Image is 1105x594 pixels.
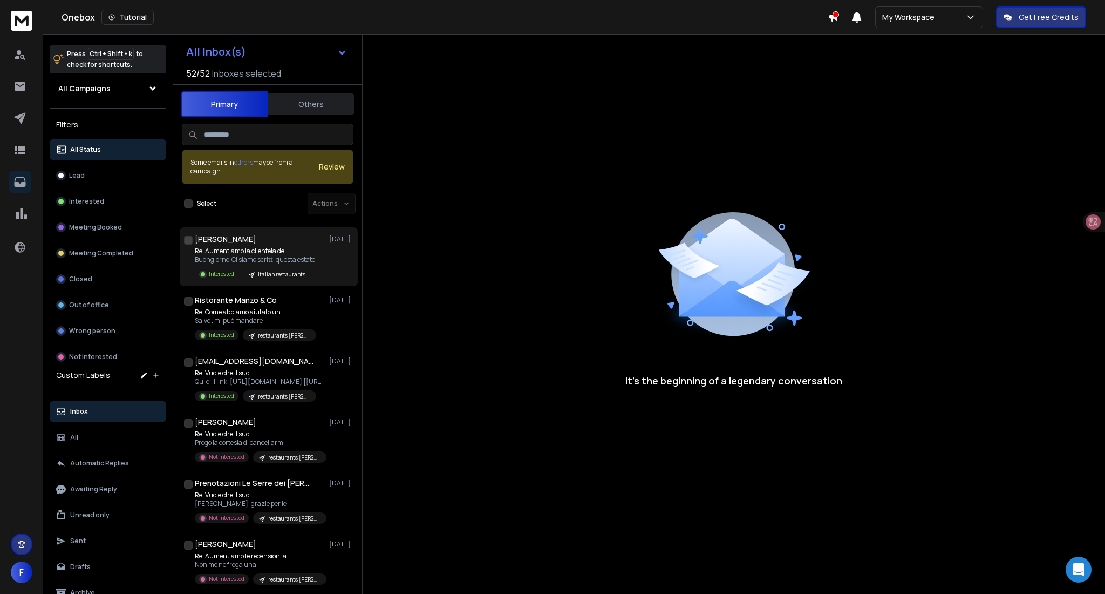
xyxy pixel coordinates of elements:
span: Ctrl + Shift + k [88,48,134,60]
button: Not Interested [50,346,166,368]
h1: All Inbox(s) [186,46,246,57]
h3: Custom Labels [56,370,110,381]
p: Lead [69,171,85,180]
p: Not Interested [209,575,244,583]
p: Re: Vuole che il suo [195,430,324,438]
p: Interested [209,331,234,339]
p: Re: Aumentiamo la clientela del [195,247,315,255]
button: F [11,562,32,583]
button: Tutorial [101,10,154,25]
p: Re: Aumentiamo le recensioni a [195,552,324,561]
h1: Ristorante Manzo & Co [195,295,277,306]
p: All [70,433,78,442]
button: Lead [50,165,166,186]
p: Salve , mi può mandare [195,316,316,325]
p: Inbox [70,407,88,416]
h3: Inboxes selected [212,67,281,80]
p: [DATE] [329,418,353,427]
div: Some emails in maybe from a campaign [190,158,319,175]
p: Meeting Completed [69,249,133,258]
h1: [EMAIL_ADDRESS][DOMAIN_NAME] [195,356,313,367]
p: restaurants [PERSON_NAME] [268,454,320,462]
p: Awaiting Reply [70,485,117,494]
p: [PERSON_NAME], grazie per le [195,500,324,508]
p: restaurants [PERSON_NAME] [268,576,320,584]
p: restaurants [PERSON_NAME] [258,332,310,340]
h1: Prenotazioni Le Serre dei [PERSON_NAME] [195,478,313,489]
p: Re: Vuole che il suo [195,369,324,377]
button: Others [268,92,354,116]
button: All Inbox(s) [178,41,356,63]
h3: Filters [50,117,166,132]
p: Get Free Credits [1019,12,1079,23]
span: others [234,158,253,167]
span: 52 / 52 [186,67,210,80]
p: [DATE] [329,357,353,366]
p: Interested [209,392,234,400]
h1: [PERSON_NAME] [195,417,256,428]
button: Interested [50,191,166,212]
p: Qui e' il link: [URL][DOMAIN_NAME] [[URL][DOMAIN_NAME]] On [195,377,324,386]
p: Interested [209,270,234,278]
button: Drafts [50,556,166,578]
p: [DATE] [329,479,353,488]
p: My Workspace [882,12,939,23]
p: restaurants [PERSON_NAME] [258,393,310,401]
button: All Campaigns [50,78,166,99]
p: Re: Vuole che il suo [195,491,324,500]
p: Italian restaurants [258,271,305,279]
p: Not Interested [69,353,117,361]
button: Wrong person [50,320,166,342]
p: [DATE] [329,296,353,305]
h1: [PERSON_NAME] [195,539,256,550]
button: Awaiting Reply [50,478,166,500]
div: Onebox [62,10,828,25]
p: Drafts [70,563,91,571]
button: Review [319,161,345,172]
button: Meeting Completed [50,242,166,264]
button: Sent [50,530,166,552]
p: [DATE] [329,235,353,244]
h1: [PERSON_NAME] [195,234,256,245]
h1: All Campaigns [58,83,111,94]
label: Select [197,199,216,208]
p: Out of office [69,301,109,309]
p: Meeting Booked [69,223,122,232]
p: Non me ne frega una [195,561,324,569]
p: Automatic Replies [70,459,129,468]
button: All [50,427,166,448]
p: Sent [70,537,86,545]
p: Not Interested [209,453,244,461]
p: Re: Come abbiamo aiutato un [195,308,316,316]
button: Closed [50,268,166,290]
button: All Status [50,139,166,160]
p: Interested [69,197,104,206]
p: Not Interested [209,514,244,522]
button: Primary [181,91,268,117]
p: Press to check for shortcuts. [67,49,143,70]
p: All Status [70,145,101,154]
p: Unread only [70,511,110,519]
p: [DATE] [329,540,353,549]
button: Meeting Booked [50,217,166,238]
button: Get Free Credits [996,6,1086,28]
p: Prego la cortesia di cancellarmi [195,438,324,447]
p: Wrong person [69,327,115,335]
button: Out of office [50,294,166,316]
button: Automatic Replies [50,453,166,474]
p: restaurants [PERSON_NAME] [268,515,320,523]
p: It’s the beginning of a legendary conversation [625,373,842,388]
button: Unread only [50,504,166,526]
p: Buongiorno Ci siamo scritti questa estate [195,255,315,264]
p: Closed [69,275,92,283]
div: Open Intercom Messenger [1066,557,1092,583]
button: Inbox [50,401,166,422]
